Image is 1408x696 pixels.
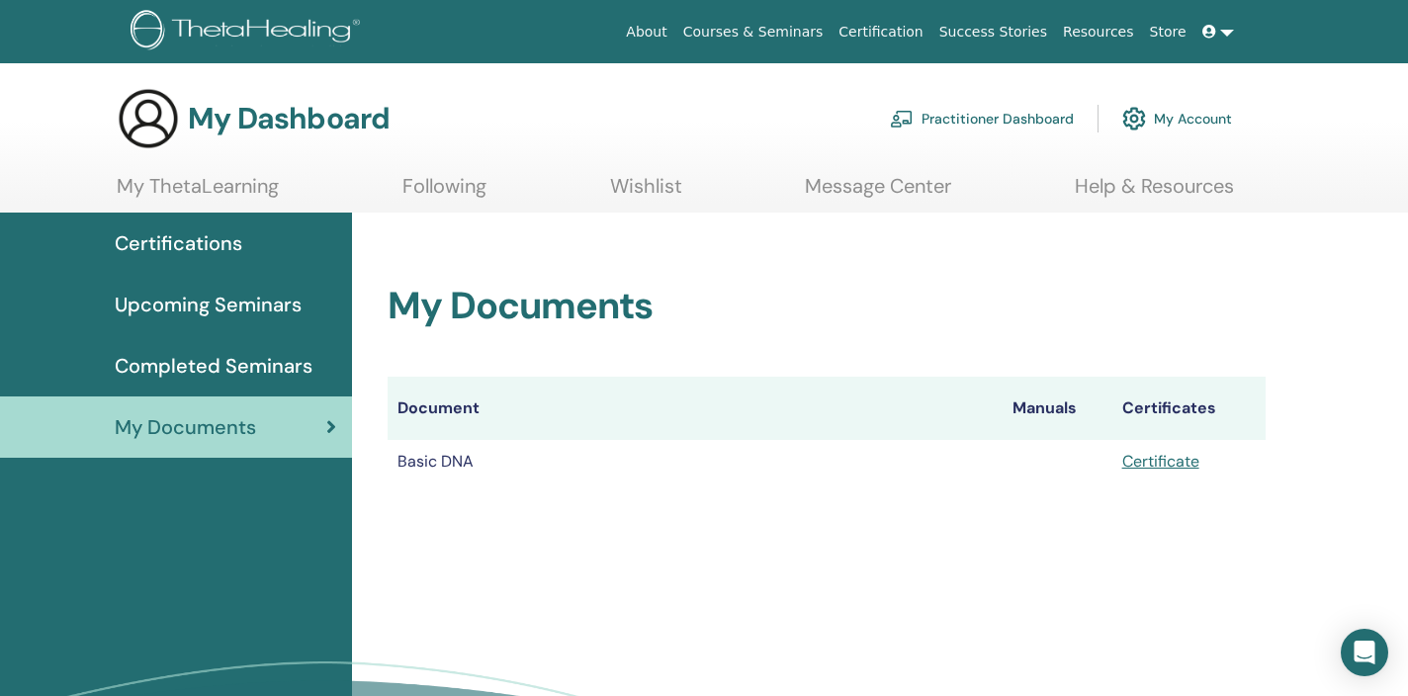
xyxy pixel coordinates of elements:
[931,14,1055,50] a: Success Stories
[890,97,1074,140] a: Practitioner Dashboard
[117,174,279,213] a: My ThetaLearning
[1112,377,1266,440] th: Certificates
[388,284,1266,329] h2: My Documents
[388,440,1003,483] td: Basic DNA
[831,14,930,50] a: Certification
[388,377,1003,440] th: Document
[402,174,486,213] a: Following
[115,412,256,442] span: My Documents
[890,110,914,128] img: chalkboard-teacher.svg
[610,174,682,213] a: Wishlist
[188,101,390,136] h3: My Dashboard
[115,290,302,319] span: Upcoming Seminars
[115,351,312,381] span: Completed Seminars
[1341,629,1388,676] div: Open Intercom Messenger
[115,228,242,258] span: Certifications
[675,14,832,50] a: Courses & Seminars
[1075,174,1234,213] a: Help & Resources
[1003,377,1112,440] th: Manuals
[117,87,180,150] img: generic-user-icon.jpg
[1122,102,1146,135] img: cog.svg
[1055,14,1142,50] a: Resources
[1122,451,1199,472] a: Certificate
[131,10,367,54] img: logo.png
[618,14,674,50] a: About
[1122,97,1232,140] a: My Account
[805,174,951,213] a: Message Center
[1142,14,1194,50] a: Store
